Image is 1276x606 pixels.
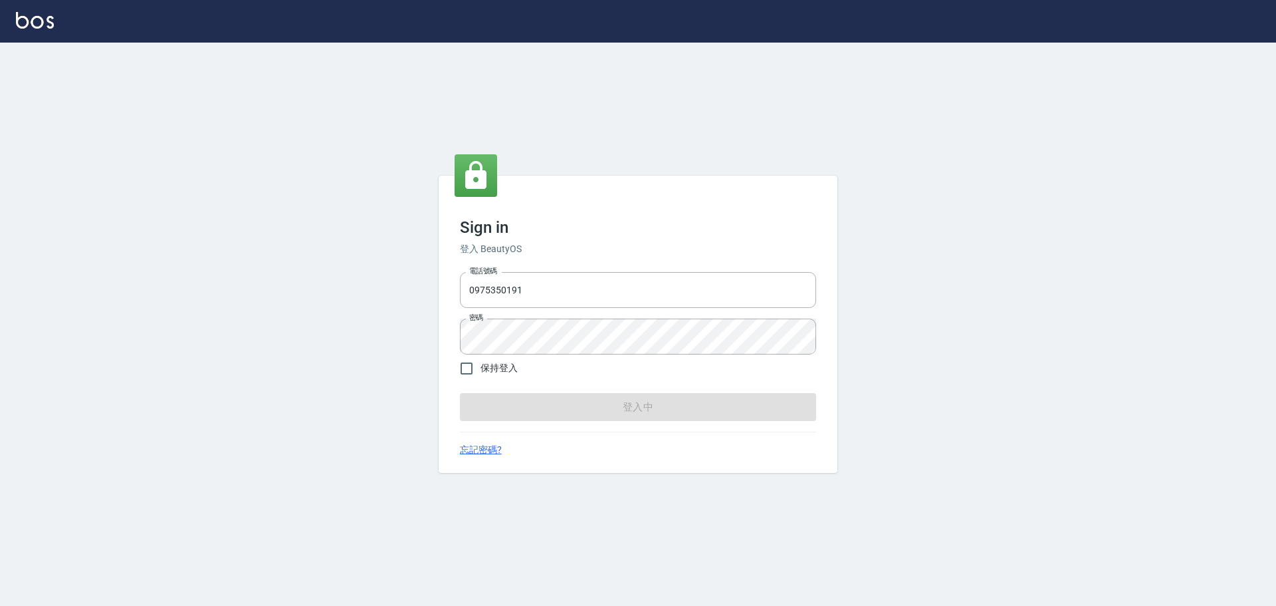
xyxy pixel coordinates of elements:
h6: 登入 BeautyOS [460,242,816,256]
h3: Sign in [460,218,816,237]
img: Logo [16,12,54,29]
a: 忘記密碼? [460,443,502,457]
label: 電話號碼 [469,266,497,276]
span: 保持登入 [480,361,518,375]
label: 密碼 [469,313,483,323]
